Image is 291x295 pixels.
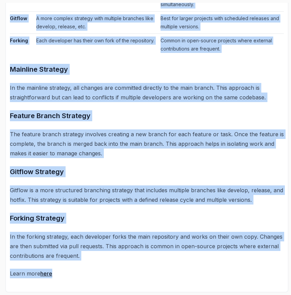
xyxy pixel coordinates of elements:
p: The feature branch strategy involves creating a new branch for each feature or task. Once the fea... [10,129,284,158]
h3: Mainline Strategy [10,64,284,75]
p: Gitflow is a more structured branching strategy that includes multiple branches like develop, rel... [10,185,284,205]
td: Each developer has their own fork of the repository. [33,33,158,56]
td: Best for larger projects with scheduled releases and multiple versions. [158,11,284,33]
h3: Gitflow Strategy [10,166,284,177]
a: here [40,270,52,277]
p: In the forking strategy, each developer forks the main repository and works on their own copy. Ch... [10,232,284,261]
p: In the mainline strategy, all changes are committed directly to the main branch. This approach is... [10,83,284,102]
strong: Forking [10,38,28,43]
td: A more complex strategy with multiple branches like develop, release, etc. [33,11,158,33]
strong: Gitflow [10,15,27,21]
p: Learn more [10,269,284,278]
h3: Feature Branch Strategy [10,110,284,121]
h3: Forking Strategy [10,213,284,224]
td: Common in open-source projects where external contributions are frequent. [158,33,284,56]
